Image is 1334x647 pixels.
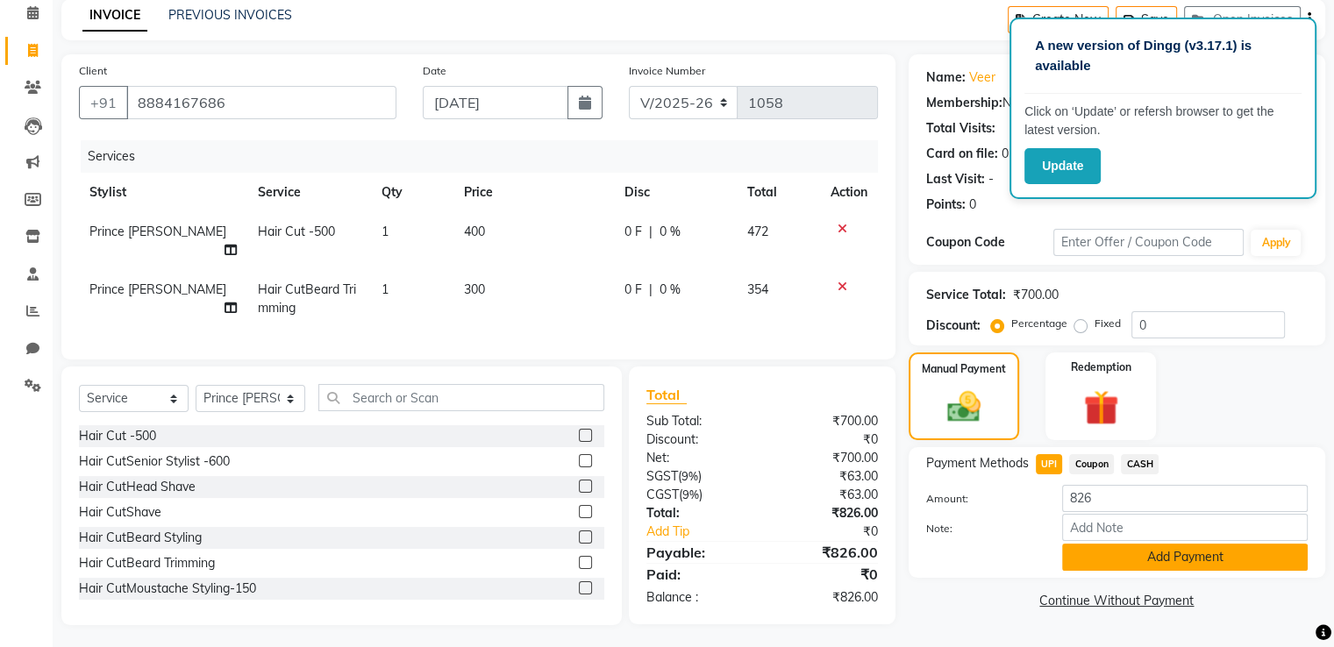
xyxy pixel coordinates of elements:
div: Total: [633,504,762,523]
input: Enter Offer / Coupon Code [1053,229,1245,256]
span: 300 [464,281,485,297]
th: Stylist [79,173,247,212]
label: Amount: [913,491,1049,507]
div: 0 [969,196,976,214]
div: ₹700.00 [762,412,891,430]
div: ( ) [633,467,762,486]
span: 1 [382,281,389,297]
button: Open Invoices [1184,6,1301,33]
div: ₹826.00 [762,504,891,523]
div: ₹0 [762,430,891,449]
div: Hair CutMoustache Styling-150 [79,579,256,598]
input: Add Note [1062,514,1308,541]
label: Manual Payment [922,361,1006,377]
span: | [649,281,653,299]
button: +91 [79,86,128,119]
span: | [649,223,653,241]
th: Qty [371,173,453,212]
label: Percentage [1011,316,1067,331]
button: Save [1116,6,1177,33]
div: Membership: [926,94,1002,112]
input: Search or Scan [318,384,604,411]
span: 354 [747,281,768,297]
div: - [988,170,994,188]
span: 472 [747,224,768,239]
span: Total [646,386,687,404]
div: ( ) [633,486,762,504]
a: Add Tip [633,523,783,541]
span: 9% [682,487,699,501]
span: 0 % [660,281,681,299]
p: A new version of Dingg (v3.17.1) is available [1035,36,1291,75]
div: Card on file: [926,145,998,163]
div: Name: [926,68,966,87]
div: ₹826.00 [762,542,891,563]
label: Fixed [1095,316,1121,331]
label: Invoice Number [629,63,705,79]
th: Action [820,173,878,212]
div: Paid: [633,564,762,585]
div: ₹0 [762,564,891,585]
div: No Active Membership [926,94,1308,112]
div: Total Visits: [926,119,995,138]
div: Hair CutSenior Stylist -600 [79,452,230,471]
span: Hair Cut -500 [258,224,335,239]
th: Service [247,173,371,212]
div: Sub Total: [633,412,762,430]
span: Coupon [1069,454,1114,474]
span: Prince [PERSON_NAME] [89,281,226,297]
span: CASH [1121,454,1159,474]
a: Veer [969,68,995,87]
th: Total [737,173,820,212]
div: Hair Cut -500 [79,427,156,445]
p: Click on ‘Update’ or refersh browser to get the latest version. [1024,103,1302,139]
div: ₹63.00 [762,467,891,486]
div: Hair CutHead Shave [79,478,196,496]
div: Service Total: [926,286,1006,304]
div: Hair CutShave [79,503,161,522]
label: Client [79,63,107,79]
input: Search by Name/Mobile/Email/Code [126,86,396,119]
label: Note: [913,521,1049,537]
div: ₹63.00 [762,486,891,504]
div: Last Visit: [926,170,985,188]
div: Coupon Code [926,233,1053,252]
span: UPI [1036,454,1063,474]
div: Hair CutBeard Styling [79,529,202,547]
div: Services [81,140,891,173]
span: 400 [464,224,485,239]
span: 0 F [624,281,642,299]
input: Amount [1062,485,1308,512]
span: 9% [681,469,698,483]
span: 0 % [660,223,681,241]
th: Disc [614,173,737,212]
button: Update [1024,148,1101,184]
button: Create New [1008,6,1109,33]
div: ₹700.00 [762,449,891,467]
div: 0 [1002,145,1009,163]
div: Net: [633,449,762,467]
div: Payable: [633,542,762,563]
div: ₹700.00 [1013,286,1059,304]
button: Add Payment [1062,544,1308,571]
div: ₹826.00 [762,588,891,607]
span: SGST [646,468,678,484]
div: Points: [926,196,966,214]
div: ₹0 [783,523,890,541]
div: Discount: [926,316,981,335]
img: _gift.svg [1073,386,1130,430]
th: Price [453,173,614,212]
label: Redemption [1071,359,1131,375]
a: Continue Without Payment [912,592,1322,610]
span: 0 F [624,223,642,241]
div: Hair CutBeard Trimming [79,554,215,572]
div: Discount: [633,430,762,449]
a: PREVIOUS INVOICES [168,7,292,23]
div: Balance : [633,588,762,607]
button: Apply [1251,230,1301,256]
label: Date [423,63,446,79]
span: Payment Methods [926,454,1029,473]
span: CGST [646,487,679,502]
span: Hair CutBeard Trimming [258,281,356,316]
span: 1 [382,224,389,239]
